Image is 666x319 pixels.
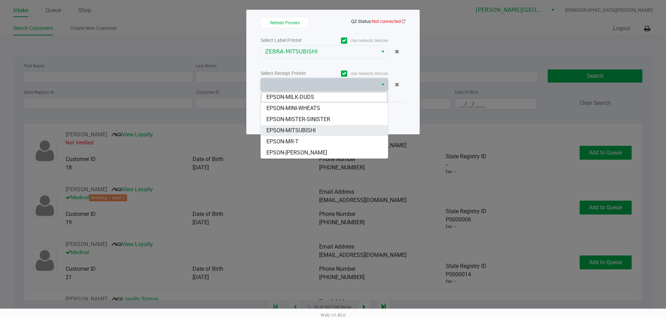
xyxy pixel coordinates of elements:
[266,115,330,124] span: EPSON-MISTER-SINISTER
[261,17,309,28] button: Refresh Printers
[266,104,320,112] span: EPSON-MINI-WHEATS
[261,37,324,44] div: Select Label Printer
[321,312,345,318] span: Web: v1.40.0
[261,70,324,77] div: Select Receipt Printer
[266,93,314,101] span: EPSON-MILK-DUDS
[270,20,300,25] span: Refresh Printers
[378,78,388,91] button: Select
[265,48,374,56] span: ZEBRA-MITSUBISHI
[266,149,327,157] span: EPSON-[PERSON_NAME]
[324,70,388,77] label: Use network devices
[372,19,401,24] span: Not connected
[266,126,316,135] span: EPSON-MITSUBISHI
[324,37,388,44] label: Use network devices
[351,19,405,24] span: QZ Status:
[378,45,388,58] button: Select
[266,137,299,146] span: EPSON-MR-T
